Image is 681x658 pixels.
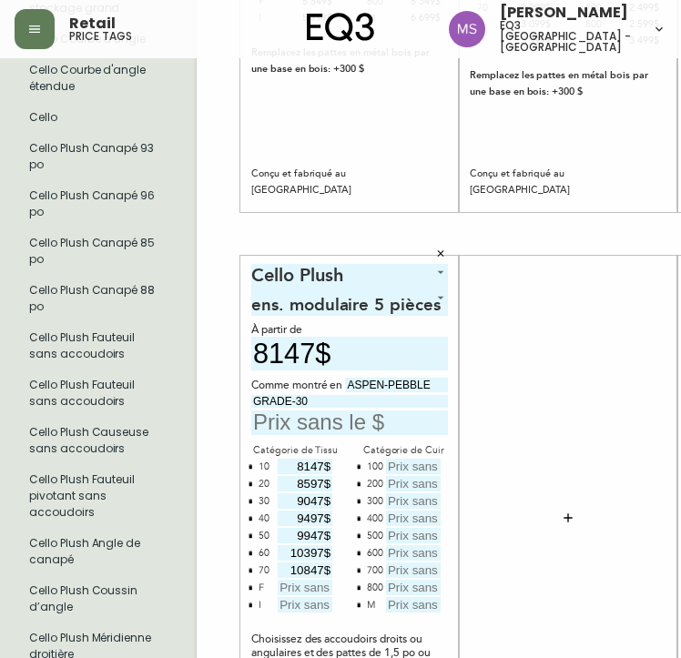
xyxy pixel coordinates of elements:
[15,575,175,623] li: Grand format pendre marque
[69,31,132,42] h5: price tags
[386,528,441,543] input: Prix sans le $
[259,511,269,528] div: 40
[251,288,448,316] div: ens. modulaire 5 pièces
[259,580,264,597] div: F
[259,562,269,580] div: 70
[307,13,374,42] img: logo
[251,442,340,459] div: Catégorie de Tissu
[278,459,332,474] input: Prix sans le $
[15,133,175,180] li: Grand format pendre marque
[386,476,441,491] input: Prix sans le $
[259,597,261,614] div: I
[449,11,485,47] img: 1b6e43211f6f3cc0b0729c9049b8e7af
[386,493,441,509] input: Prix sans le $
[69,16,116,31] span: Retail
[278,476,332,491] input: Prix sans le $
[259,476,269,493] div: 20
[367,511,383,528] div: 400
[259,493,269,511] div: 30
[278,580,332,595] input: Prix sans le $
[360,442,448,459] div: Catégorie de Cuir
[15,228,175,275] li: Grand format pendre marque
[259,545,269,562] div: 60
[251,337,448,370] input: Prix sans le $
[367,493,383,511] div: 300
[386,580,441,595] input: Prix sans le $
[278,528,332,543] input: Prix sans le $
[15,322,175,369] li: Grand format pendre marque
[345,378,448,392] input: Tissu/cuir et pattes
[251,264,448,287] div: Cello Plush
[367,597,375,614] div: M
[386,597,441,612] input: Prix sans le $
[259,528,269,545] div: 50
[278,493,332,509] input: Prix sans le $
[367,459,383,476] div: 100
[500,5,628,20] span: [PERSON_NAME]
[386,545,441,561] input: Prix sans le $
[15,275,175,322] li: Grand format pendre marque
[251,323,448,337] div: À partir de
[367,580,383,597] div: 800
[367,562,383,580] div: 700
[251,45,448,77] div: Remplacez les pattes en métal bois par une base en bois: +300 $
[367,528,383,545] div: 500
[15,417,175,464] li: Grand format pendre marque
[278,511,332,526] input: Prix sans le $
[259,459,269,476] div: 10
[470,67,666,100] div: Remplacez les pattes en métal bois par une base en bois: +300 $
[251,166,448,198] div: Conçu et fabriqué au [GEOGRAPHIC_DATA]
[251,410,448,435] input: Prix sans le $
[278,545,332,561] input: Prix sans le $
[386,511,441,526] input: Prix sans le $
[251,378,345,394] span: Comme montré en
[15,55,175,102] li: Grand format pendre marque
[15,369,175,417] li: Grand format pendre marque
[15,180,175,228] li: Grand format pendre marque
[470,166,666,198] div: Conçu et fabriqué au [GEOGRAPHIC_DATA]
[15,528,175,575] li: Grand format pendre marque
[386,459,441,474] input: Prix sans le $
[386,562,441,578] input: Prix sans le $
[15,464,175,528] li: Cello Plush Fauteuil pivotant sans accoudoirs
[15,102,175,133] li: Grand format pendre marque
[367,545,383,562] div: 600
[278,597,332,612] input: Prix sans le $
[367,476,383,493] div: 200
[500,20,637,53] h5: eq3 [GEOGRAPHIC_DATA] - [GEOGRAPHIC_DATA]
[278,562,332,578] input: Prix sans le $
